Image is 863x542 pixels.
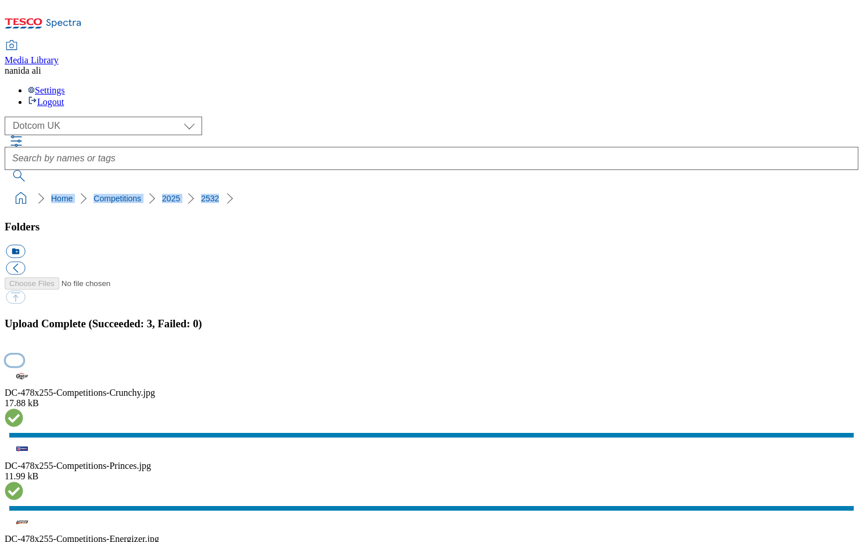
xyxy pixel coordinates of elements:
[162,194,180,203] a: 2025
[5,41,59,66] a: Media Library
[5,55,59,65] span: Media Library
[12,189,30,208] a: home
[5,367,39,385] img: preview
[5,471,858,482] div: 11.99 kB
[28,97,64,107] a: Logout
[13,66,41,75] span: nida ali
[5,317,858,330] h3: Upload Complete (Succeeded: 3, Failed: 0)
[5,221,858,233] h3: Folders
[51,194,73,203] a: Home
[5,398,858,409] div: 17.88 kB
[5,461,858,471] div: DC-478x255-Competitions-Princes.jpg
[5,513,39,532] img: preview
[5,147,858,170] input: Search by names or tags
[28,85,65,95] a: Settings
[5,440,39,458] img: preview
[5,388,858,398] div: DC-478x255-Competitions-Crunchy.jpg
[5,66,13,75] span: na
[94,194,141,203] a: Competitions
[201,194,219,203] a: 2532
[5,187,858,209] nav: breadcrumb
